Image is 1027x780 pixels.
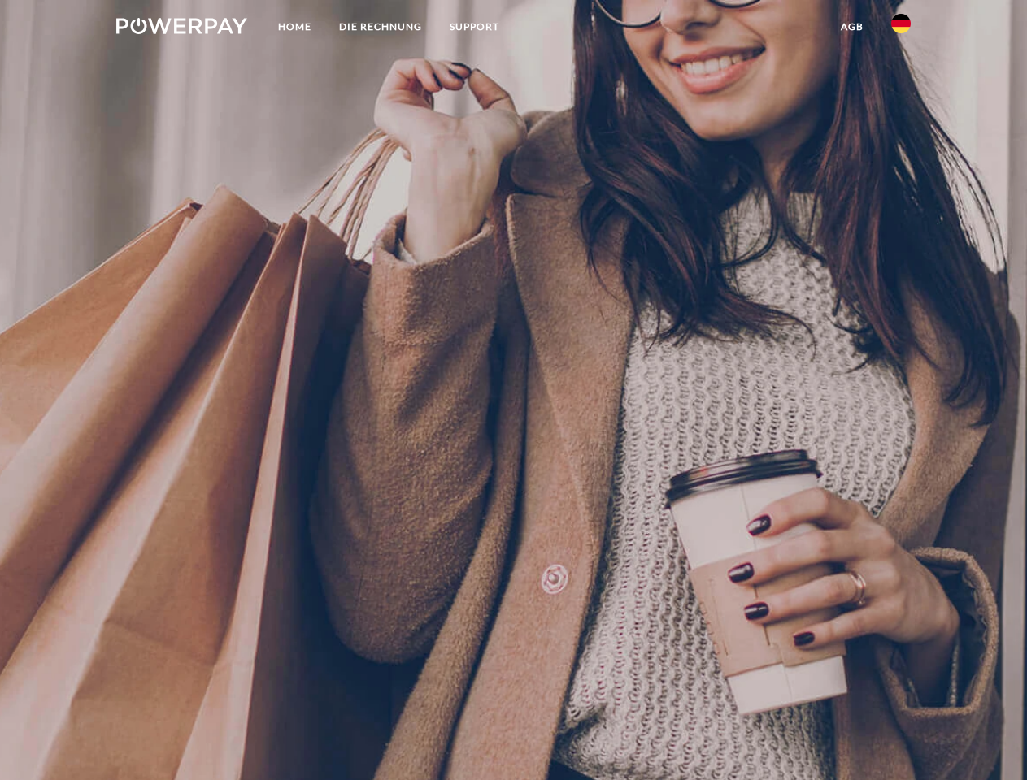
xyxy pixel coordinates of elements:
[891,14,911,33] img: de
[116,18,247,34] img: logo-powerpay-white.svg
[325,12,436,41] a: DIE RECHNUNG
[436,12,513,41] a: SUPPORT
[827,12,877,41] a: agb
[264,12,325,41] a: Home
